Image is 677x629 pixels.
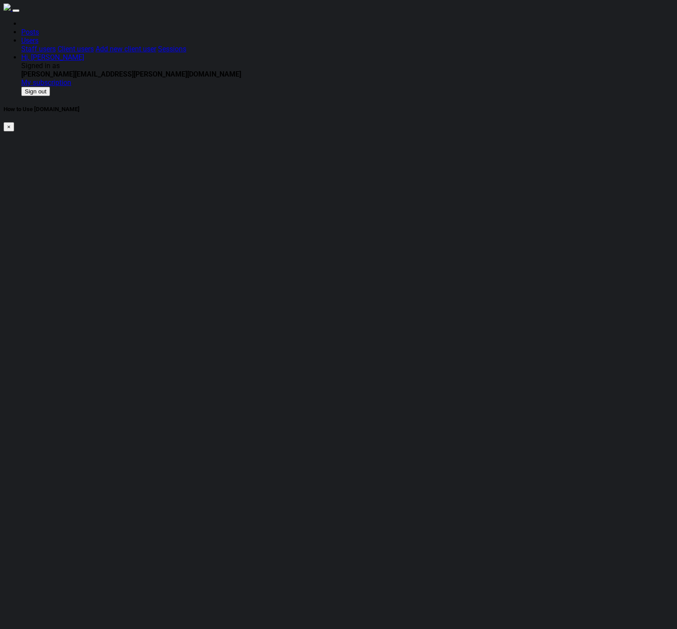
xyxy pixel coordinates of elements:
[21,87,50,96] button: Sign out
[21,28,39,36] a: Posts
[21,70,241,78] b: [PERSON_NAME][EMAIL_ADDRESS][PERSON_NAME][DOMAIN_NAME]
[21,62,673,96] div: Users
[58,45,94,53] a: Client users
[96,45,156,53] a: Add new client user
[21,36,38,45] a: Users
[7,123,11,130] span: ×
[4,4,11,11] img: sparktrade.png
[158,45,186,53] a: Sessions
[21,78,71,87] a: My subscription
[4,106,673,112] h5: How to Use [DOMAIN_NAME]
[21,45,673,53] div: Users
[21,53,84,62] a: Hi, [PERSON_NAME]
[21,45,56,53] a: Staff users
[12,9,19,12] button: Toggle navigation
[21,62,673,78] div: Signed in as
[4,122,14,131] button: ×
